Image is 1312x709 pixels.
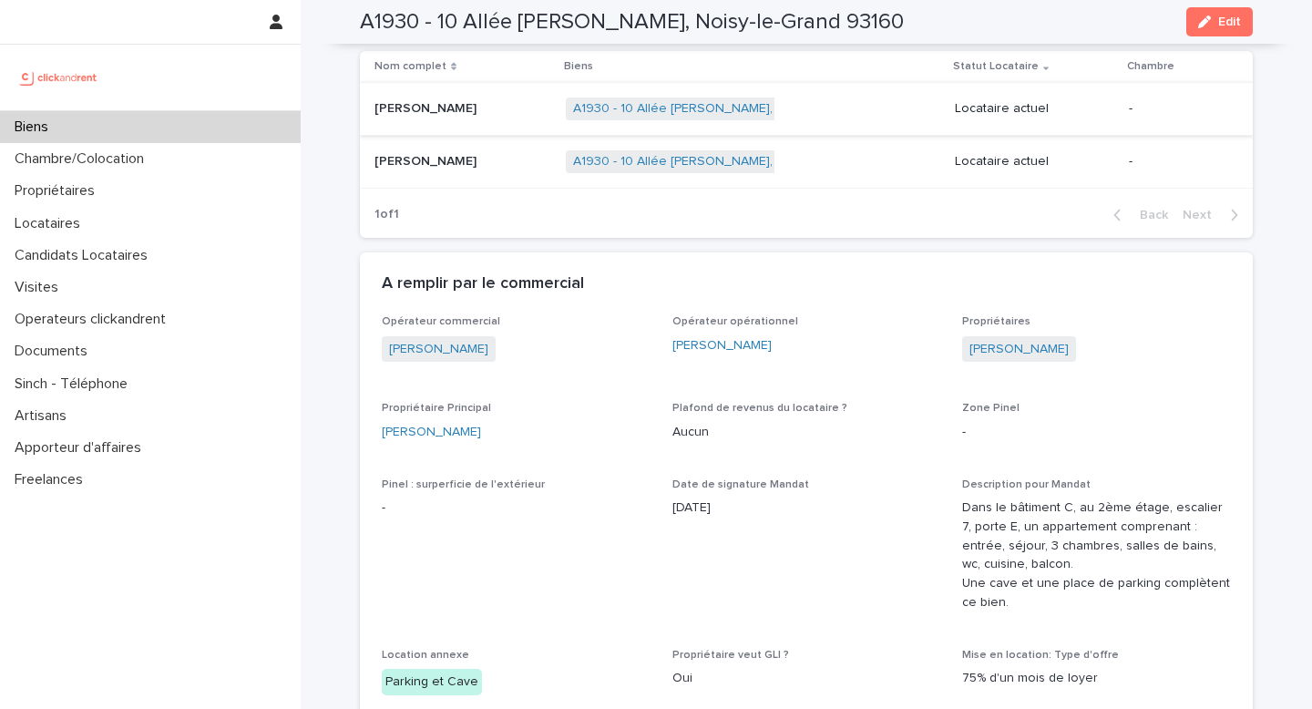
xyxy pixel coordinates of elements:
span: Propriétaire Principal [382,403,491,414]
p: Nom complet [374,57,446,77]
span: Plafond de revenus du locataire ? [672,403,847,414]
p: - [962,423,1231,442]
p: 75% d'un mois de loyer [962,669,1231,688]
p: [DATE] [672,498,941,518]
span: Opérateur commercial [382,316,500,327]
a: [PERSON_NAME] [382,423,481,442]
p: 1 of 1 [360,192,414,237]
p: Biens [7,118,63,136]
span: Propriétaire veut GLI ? [672,650,789,661]
p: Biens [564,57,593,77]
a: [PERSON_NAME] [672,336,772,355]
p: [PERSON_NAME] [374,150,480,170]
div: Parking et Cave [382,669,482,695]
p: Chambre [1127,57,1174,77]
img: UCB0brd3T0yccxBKYDjQ [15,59,103,96]
button: Next [1175,207,1253,223]
a: A1930 - 10 Allée [PERSON_NAME], Noisy-le-Grand 93160 [573,101,903,117]
p: Locataire actuel [955,101,1114,117]
p: Dans le bâtiment C, au 2ème étage, escalier 7, porte E, un appartement comprenant : entrée, séjou... [962,498,1231,612]
p: Aucun [672,423,941,442]
p: Visites [7,279,73,296]
a: [PERSON_NAME] [389,340,488,359]
p: - [382,498,651,518]
button: Edit [1186,7,1253,36]
span: Pinel : surperficie de l'extérieur [382,479,545,490]
span: Description pour Mandat [962,479,1091,490]
span: Propriétaires [962,316,1030,327]
span: Back [1129,209,1168,221]
span: Next [1183,209,1223,221]
button: Back [1099,207,1175,223]
span: Opérateur opérationnel [672,316,798,327]
p: Documents [7,343,102,360]
h2: A1930 - 10 Allée [PERSON_NAME], Noisy-le-Grand 93160 [360,9,904,36]
p: Chambre/Colocation [7,150,159,168]
p: Apporteur d'affaires [7,439,156,457]
p: Oui [672,669,941,688]
p: Locataires [7,215,95,232]
p: Candidats Locataires [7,247,162,264]
span: Edit [1218,15,1241,28]
p: [PERSON_NAME] [374,98,480,117]
span: Zone Pinel [962,403,1020,414]
span: Date de signature Mandat [672,479,809,490]
p: Statut Locataire [953,57,1039,77]
p: - [1129,101,1224,117]
p: Freelances [7,471,97,488]
p: Locataire actuel [955,154,1114,170]
tr: [PERSON_NAME][PERSON_NAME] A1930 - 10 Allée [PERSON_NAME], Noisy-le-Grand 93160 Locataire actuel- [360,135,1253,188]
a: [PERSON_NAME] [969,340,1069,359]
p: Sinch - Téléphone [7,375,142,393]
p: - [1129,154,1224,170]
p: Propriétaires [7,182,109,200]
span: Location annexe [382,650,469,661]
a: A1930 - 10 Allée [PERSON_NAME], Noisy-le-Grand 93160 [573,154,903,170]
span: Mise en location: Type d'offre [962,650,1119,661]
h2: A remplir par le commercial [382,274,584,294]
p: Operateurs clickandrent [7,311,180,328]
tr: [PERSON_NAME][PERSON_NAME] A1930 - 10 Allée [PERSON_NAME], Noisy-le-Grand 93160 Locataire actuel- [360,83,1253,136]
p: Artisans [7,407,81,425]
